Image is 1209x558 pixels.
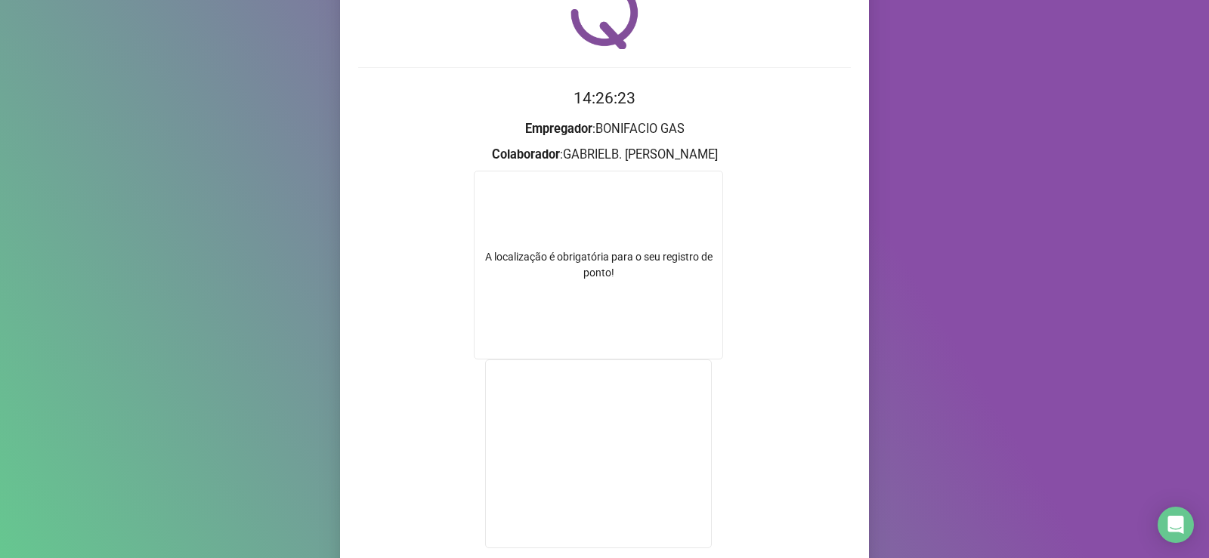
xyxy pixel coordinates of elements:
[358,119,851,139] h3: : BONIFACIO GAS
[475,249,722,281] div: A localização é obrigatória para o seu registro de ponto!
[1158,507,1194,543] div: Open Intercom Messenger
[492,147,560,162] strong: Colaborador
[358,145,851,165] h3: : GABRIELB. [PERSON_NAME]
[574,89,635,107] time: 14:26:23
[525,122,592,136] strong: Empregador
